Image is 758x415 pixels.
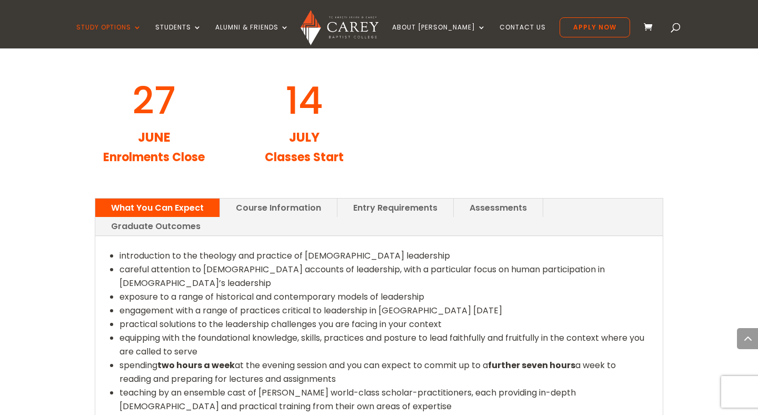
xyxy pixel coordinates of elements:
img: Carey Baptist College [301,10,378,45]
li: equipping with the foundational knowledge, skills, practices and posture to lead faithfully and f... [119,331,647,359]
span: 27 [132,74,176,127]
a: About [PERSON_NAME] [392,24,486,48]
span: 14 [285,74,323,127]
li: spending at the evening session and you can expect to commit up to a a week to reading and prepar... [119,359,647,386]
a: Entry Requirements [337,199,453,217]
a: What You Can Expect [95,199,220,217]
h3: Enrolments Close [95,151,213,170]
li: careful attention to [DEMOGRAPHIC_DATA] accounts of leadership, with a particular focus on human ... [119,263,647,290]
li: practical solutions to the leadership challenges you are facing in your context [119,318,647,331]
a: Contact Us [500,24,546,48]
a: Assessments [454,199,543,217]
a: Apply Now [560,17,630,37]
a: Students [155,24,202,48]
a: Course Information [220,199,337,217]
li: exposure to a range of historical and contemporary models of leadership [119,290,647,304]
a: Graduate Outcomes [95,217,216,235]
h3: June [95,130,213,151]
li: teaching by an ensemble cast of [PERSON_NAME] world-class scholar-practitioners, each providing i... [119,386,647,413]
a: Study Options [76,24,142,48]
strong: further seven hours [488,359,575,371]
h3: Classes Start [245,151,363,170]
h3: July [245,130,363,151]
li: introduction to the theology and practice of [DEMOGRAPHIC_DATA] leadership [119,249,647,263]
li: engagement with a range of practices critical to leadership in [GEOGRAPHIC_DATA] [DATE] [119,304,647,318]
strong: two hours a week [157,359,235,371]
a: Alumni & Friends [215,24,289,48]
